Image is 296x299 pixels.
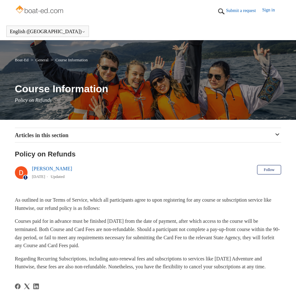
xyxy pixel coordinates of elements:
[15,149,281,159] h2: Policy on Refunds
[262,7,281,16] a: Sign in
[217,7,226,16] img: 01HZPCYTXV3JW8MJV9VD7EMK0H
[33,284,39,289] svg: Share this page on LinkedIn
[15,255,281,271] p: Regarding Recurring Subscriptions, including auto-renewal fees and subscriptions to services like...
[49,58,88,62] li: Course Information
[29,58,49,62] li: General
[24,284,30,289] a: X Corp
[15,284,21,289] a: Facebook
[35,58,48,62] a: General
[32,174,45,179] time: 04/17/2024, 15:26
[257,165,281,174] button: Follow Article
[15,217,281,249] p: Courses paid for in advance must be finished [DATE] from the date of payment, after which access ...
[15,284,21,289] svg: Share this page on Facebook
[15,81,281,96] h1: Course Information
[15,58,28,62] a: Boat-Ed
[51,174,65,179] li: Updated
[15,97,52,103] span: Policy on Refunds
[15,132,68,138] span: Articles in this section
[24,284,30,289] svg: Share this page on X Corp
[275,278,291,294] div: Live chat
[226,7,262,14] a: Submit a request
[32,166,72,171] a: [PERSON_NAME]
[15,196,281,212] p: As outlined in our Terms of Service, which all participants agree to upon registering for any cou...
[33,284,39,289] a: LinkedIn
[10,29,85,34] button: English ([GEOGRAPHIC_DATA])
[15,58,30,62] li: Boat-Ed
[55,58,88,62] a: Course Information
[15,4,65,16] img: Boat-Ed Help Center home page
